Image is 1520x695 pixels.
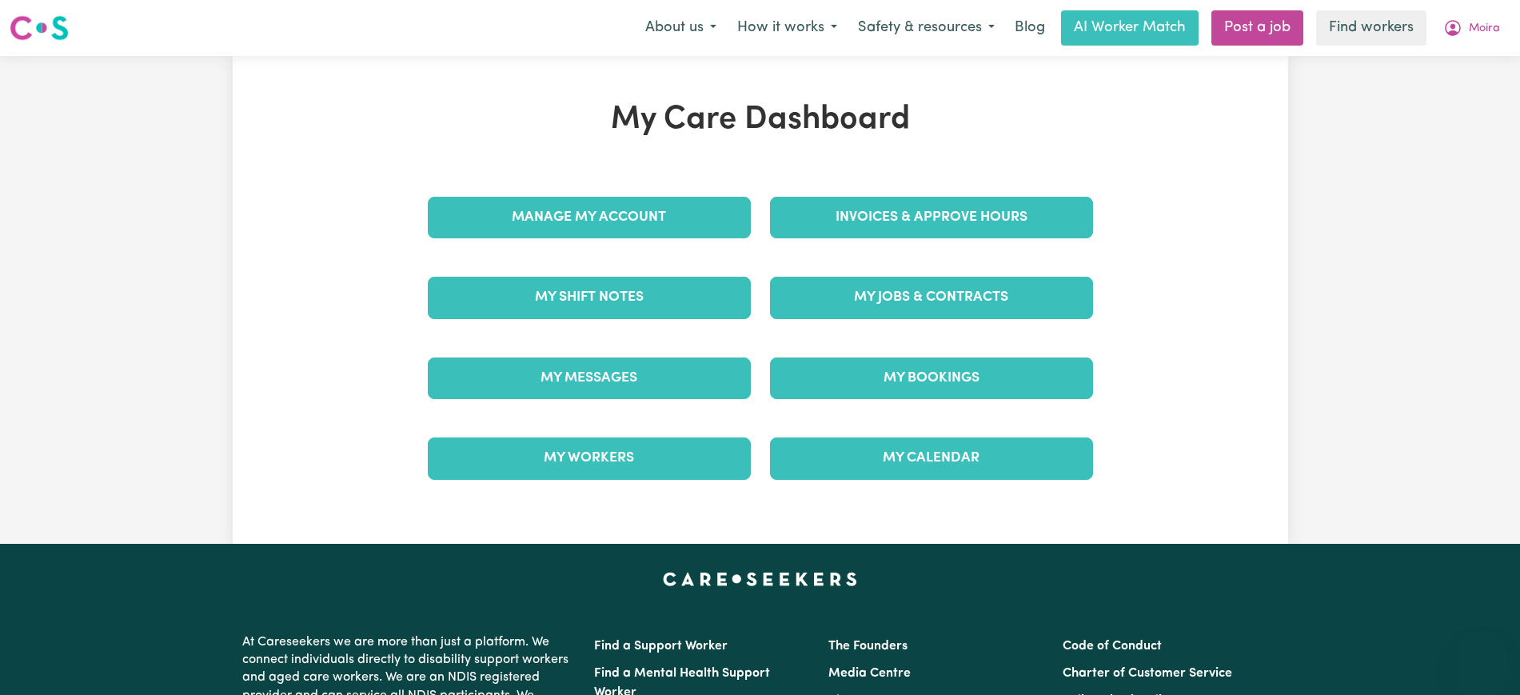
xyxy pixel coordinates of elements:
[1005,10,1055,46] a: Blog
[428,197,751,238] a: Manage My Account
[428,277,751,318] a: My Shift Notes
[770,197,1093,238] a: Invoices & Approve Hours
[663,573,857,585] a: Careseekers home page
[1063,667,1232,680] a: Charter of Customer Service
[770,437,1093,479] a: My Calendar
[1456,631,1507,682] iframe: Button to launch messaging window
[1433,11,1510,45] button: My Account
[428,357,751,399] a: My Messages
[727,11,848,45] button: How it works
[10,10,69,46] a: Careseekers logo
[1063,640,1162,653] a: Code of Conduct
[428,437,751,479] a: My Workers
[635,11,727,45] button: About us
[848,11,1005,45] button: Safety & resources
[828,640,908,653] a: The Founders
[828,667,911,680] a: Media Centre
[10,14,69,42] img: Careseekers logo
[770,357,1093,399] a: My Bookings
[1316,10,1426,46] a: Find workers
[1211,10,1303,46] a: Post a job
[1061,10,1199,46] a: AI Worker Match
[418,101,1103,139] h1: My Care Dashboard
[770,277,1093,318] a: My Jobs & Contracts
[1469,20,1500,38] span: Moira
[594,640,728,653] a: Find a Support Worker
